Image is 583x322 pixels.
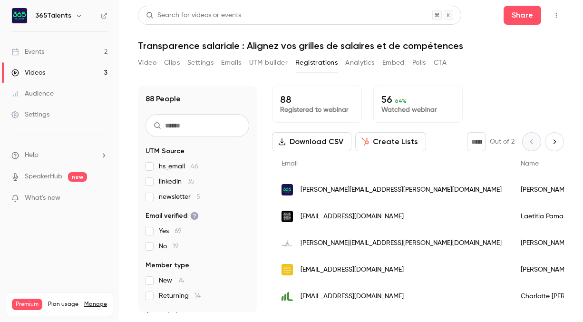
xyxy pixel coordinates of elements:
h1: Transparence salariale : Alignez vos grilles de salaires et de compétences [138,40,564,51]
span: 14 [194,293,201,299]
span: [EMAIL_ADDRESS][DOMAIN_NAME] [301,265,404,275]
button: Polls [412,55,426,70]
button: UTM builder [249,55,288,70]
span: Plan usage [48,301,78,308]
span: Email [282,160,298,167]
span: [PERSON_NAME][EMAIL_ADDRESS][PERSON_NAME][DOMAIN_NAME] [301,238,502,248]
span: [PERSON_NAME][EMAIL_ADDRESS][PERSON_NAME][DOMAIN_NAME] [301,185,502,195]
button: Settings [187,55,214,70]
span: 5 [196,194,200,200]
button: Emails [221,55,241,70]
a: Manage [84,301,107,308]
span: 69 [175,228,182,234]
h1: 88 People [146,93,181,105]
img: refectory.fr [282,211,293,222]
span: new [68,172,87,182]
p: Watched webinar [381,105,455,115]
span: 74 [178,277,184,284]
span: Help [25,150,39,160]
button: Download CSV [272,132,351,151]
p: Registered to webinar [280,105,354,115]
li: help-dropdown-opener [11,150,107,160]
span: UTM Source [146,146,185,156]
span: What's new [25,193,60,203]
button: Embed [382,55,405,70]
span: Name [521,160,539,167]
p: Out of 2 [490,137,515,146]
div: Events [11,47,44,57]
span: 46 [191,163,198,170]
span: [EMAIL_ADDRESS][DOMAIN_NAME] [301,292,404,302]
span: linkedin [159,177,194,186]
button: Analytics [345,55,375,70]
img: levelapp.fr [282,291,293,302]
span: Premium [12,299,42,310]
button: Clips [164,55,180,70]
iframe: Noticeable Trigger [96,194,107,203]
img: adp.fr [282,237,293,249]
div: Audience [11,89,54,98]
span: No [159,242,179,251]
h6: 365Talents [35,11,71,20]
img: 365talents.com [282,184,293,195]
span: New [159,276,184,285]
div: Search for videos or events [146,10,241,20]
button: Registrations [295,55,338,70]
span: 19 [173,243,179,250]
span: 35 [187,178,194,185]
span: 64 % [395,98,407,104]
span: hs_email [159,162,198,171]
p: 88 [280,94,354,105]
button: Video [138,55,156,70]
span: Email verified [146,211,199,221]
button: Create Lists [355,132,426,151]
img: alliance-experts.com [282,264,293,275]
div: Settings [11,110,49,119]
span: Attended [146,310,177,320]
div: Videos [11,68,45,78]
span: newsletter [159,192,200,202]
button: Next page [545,132,564,151]
span: Returning [159,291,201,301]
img: 365Talents [12,8,27,23]
button: Share [504,6,541,25]
button: Top Bar Actions [549,8,564,23]
span: Member type [146,261,189,270]
button: CTA [434,55,447,70]
p: 56 [381,94,455,105]
span: Yes [159,226,182,236]
span: [EMAIL_ADDRESS][DOMAIN_NAME] [301,212,404,222]
a: SpeakerHub [25,172,62,182]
